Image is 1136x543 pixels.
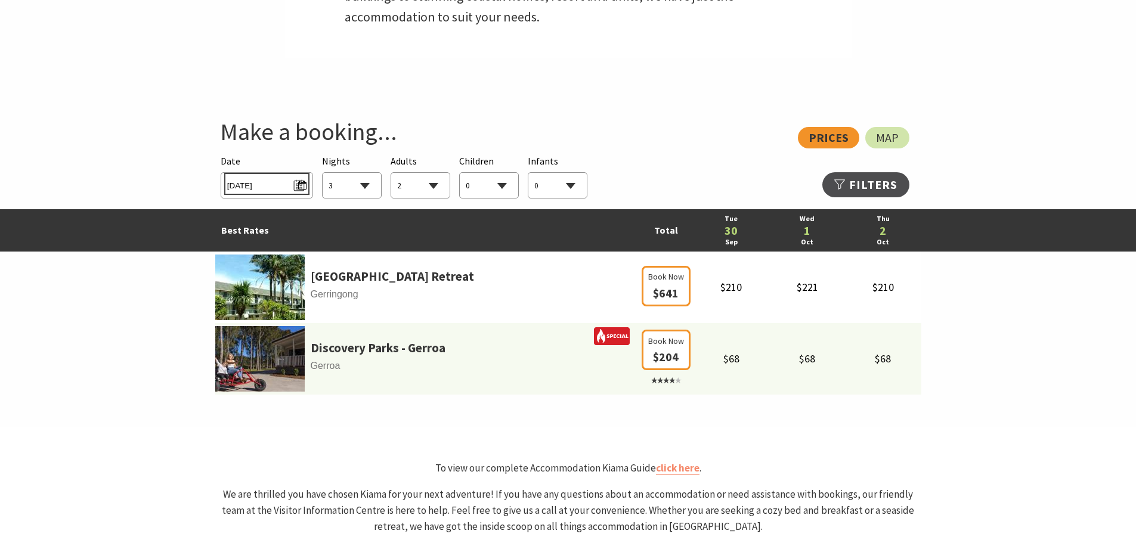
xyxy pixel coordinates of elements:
span: $68 [723,352,739,365]
a: click here [656,461,699,475]
img: 341233-primary-1e441c39-47ed-43bc-a084-13db65cabecb.jpg [215,326,305,392]
p: To view our complete Accommodation Kiama Guide . [215,460,921,476]
span: Infants [528,155,558,167]
span: $641 [653,286,679,300]
span: $210 [720,280,742,294]
a: Tue [699,213,763,225]
td: Best Rates [215,209,639,252]
div: Please choose your desired arrival date [221,154,313,198]
img: parkridgea.jpg [215,255,305,320]
span: Gerringong [215,287,639,302]
a: Thu [851,213,915,225]
td: Total [639,209,694,252]
a: Oct [775,237,839,248]
span: [DATE] [227,176,307,192]
div: Choose a number of nights [322,154,382,198]
span: Nights [322,154,350,169]
a: Map [865,127,909,148]
span: Children [459,155,494,167]
a: Book Now $641 [642,288,691,300]
p: We are thrilled you have chosen Kiama for your next adventure! If you have any questions about an... [215,486,921,535]
a: Wed [775,213,839,225]
a: Discovery Parks - Gerroa [311,338,445,358]
span: Book Now [648,270,684,283]
span: Map [876,133,899,142]
span: $204 [653,349,679,364]
a: Sep [699,237,763,248]
span: Book Now [648,334,684,347]
a: Oct [851,237,915,248]
a: 30 [699,225,763,237]
a: [GEOGRAPHIC_DATA] Retreat [311,266,474,287]
a: 2 [851,225,915,237]
span: $68 [799,352,815,365]
span: $68 [875,352,891,365]
span: Gerroa [215,358,639,374]
span: $221 [797,280,818,294]
a: 1 [775,225,839,237]
a: Book Now $204 [642,352,691,386]
span: Adults [391,155,417,167]
span: $210 [872,280,894,294]
span: Date [221,155,240,167]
